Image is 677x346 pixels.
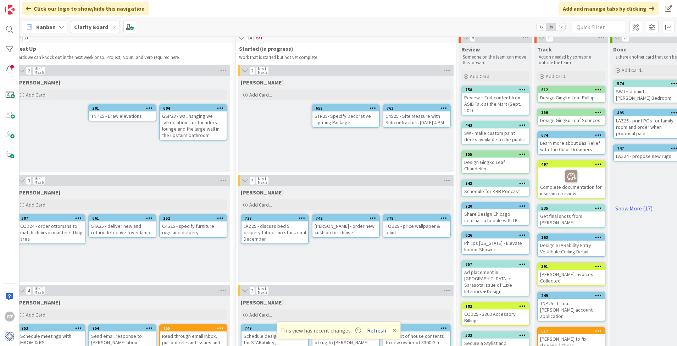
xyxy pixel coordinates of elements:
[36,23,56,31] span: Kanban
[249,202,272,208] span: Add Card...
[239,55,453,60] p: Work that is started but not yet complete
[541,133,605,138] div: 674
[249,92,272,98] span: Add Card...
[538,132,605,138] div: 674
[387,216,450,221] div: 778
[537,23,546,31] span: 1x
[312,215,379,221] div: 742
[26,66,32,75] span: 2
[89,111,156,121] div: TNP25 - Draw elevations
[462,151,529,158] div: 155
[538,263,605,285] div: 391[PERSON_NAME] Invoices Collected
[538,116,605,125] div: Design Gingko Leaf Sconces
[18,325,85,331] div: 753
[462,203,529,225] div: 720Share Design Chicago seminar schedule with LK
[316,216,379,221] div: 742
[18,221,85,243] div: COD24 - order ottomans to match chairs in master sitting area
[5,312,15,322] div: GT
[5,331,15,341] img: avatar
[92,216,156,221] div: 661
[258,71,267,74] div: Max 3
[556,23,565,31] span: 3x
[163,326,227,331] div: 755
[246,34,254,42] span: 14
[537,46,552,53] span: Track
[538,299,605,321] div: TNP25 - fill out [PERSON_NAME] account application
[241,299,284,306] span: Lisa K.
[312,111,379,127] div: STR25- Specify Decorative Lighting Package
[462,332,529,339] div: 533
[613,46,627,53] span: Done
[538,263,605,270] div: 391
[18,215,85,221] div: 387
[541,206,605,211] div: 535
[462,203,529,209] div: 720
[465,304,529,309] div: 182
[245,326,308,331] div: 749
[538,87,605,93] div: 612
[462,158,529,173] div: Design Gingko Leaf Chandelier
[541,162,605,167] div: 497
[559,2,659,15] div: Add and manage tabs by clicking
[92,106,156,111] div: 201
[26,312,49,318] span: Add Card...
[465,87,529,92] div: 758
[546,33,554,42] span: 11
[312,105,379,127] div: 658STR25- Specify Decorative Lighting Package
[17,189,60,196] span: Lisa T.
[538,234,605,256] div: 163Design STARability Entry Vestibule Ceiling Detail
[546,23,556,31] span: 2x
[462,303,529,325] div: 182COD25 - 3300 Accessory Billing
[538,292,605,321] div: 249TNP25 - fill out [PERSON_NAME] account application
[316,106,379,111] div: 658
[462,93,529,115] div: Review + Edit content from ASID Talk at the Mart (Sept. 202)
[22,2,149,15] div: Click our logo to show/hide this navigation
[538,234,605,241] div: 163
[465,181,529,186] div: 743
[462,309,529,325] div: COD25 - 3300 Accessory Billing
[538,161,605,167] div: 497
[160,105,227,111] div: 604
[383,215,450,221] div: 778
[465,204,529,209] div: 720
[249,312,272,318] span: Add Card...
[383,111,450,127] div: C4S25 - Site Measure with Subcontractors [DATE] 4 PM
[18,215,85,243] div: 387COD24 - order ottomans to match chairs in master sitting area
[538,109,605,116] div: 156
[249,286,255,295] span: 3
[538,205,605,212] div: 535
[22,34,30,42] span: 21
[462,87,529,115] div: 758Review + Edit content from ASID Talk at the Mart (Sept. 202)
[538,241,605,256] div: Design STARability Entry Vestibule Ceiling Detail
[21,216,85,221] div: 387
[462,232,529,254] div: 626Philips [US_STATE] - Elevate Indoor Shower
[387,326,450,331] div: 748
[538,167,605,198] div: Complete documentation for insurance review
[17,299,60,306] span: Lisa K.
[470,33,476,42] span: 9
[160,221,227,237] div: C4S25 - specify furniture rugs and drapery
[462,209,529,225] div: Share Design Chicago seminar schedule with LK
[463,54,528,66] p: Someone on the team can move this forward
[462,268,529,296] div: Ad placement in [GEOGRAPHIC_DATA] + Sarasota issue of Luxe Interiors + Design
[34,71,44,74] div: Max 6
[462,128,529,144] div: SW - make custom paint decks available to the public
[312,221,379,237] div: [PERSON_NAME] - order new cushion for chaise
[541,110,605,115] div: 156
[462,87,529,93] div: 758
[258,67,266,71] div: Min 1
[573,21,626,33] input: Quick Filter...
[462,261,529,268] div: 657
[245,216,308,221] div: 728
[258,181,267,184] div: Max 3
[546,73,568,79] span: Add Card...
[258,287,266,291] div: Min 1
[26,92,49,98] span: Add Card...
[34,177,43,181] div: Min 1
[89,221,156,237] div: STA25 - deliver new and return defective foyer lamp
[538,109,605,125] div: 156Design Gingko Leaf Sconces
[89,215,156,237] div: 661STA25 - deliver new and return defective foyer lamp
[241,79,284,86] span: Gina
[21,326,85,331] div: 753
[258,291,267,294] div: Max 3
